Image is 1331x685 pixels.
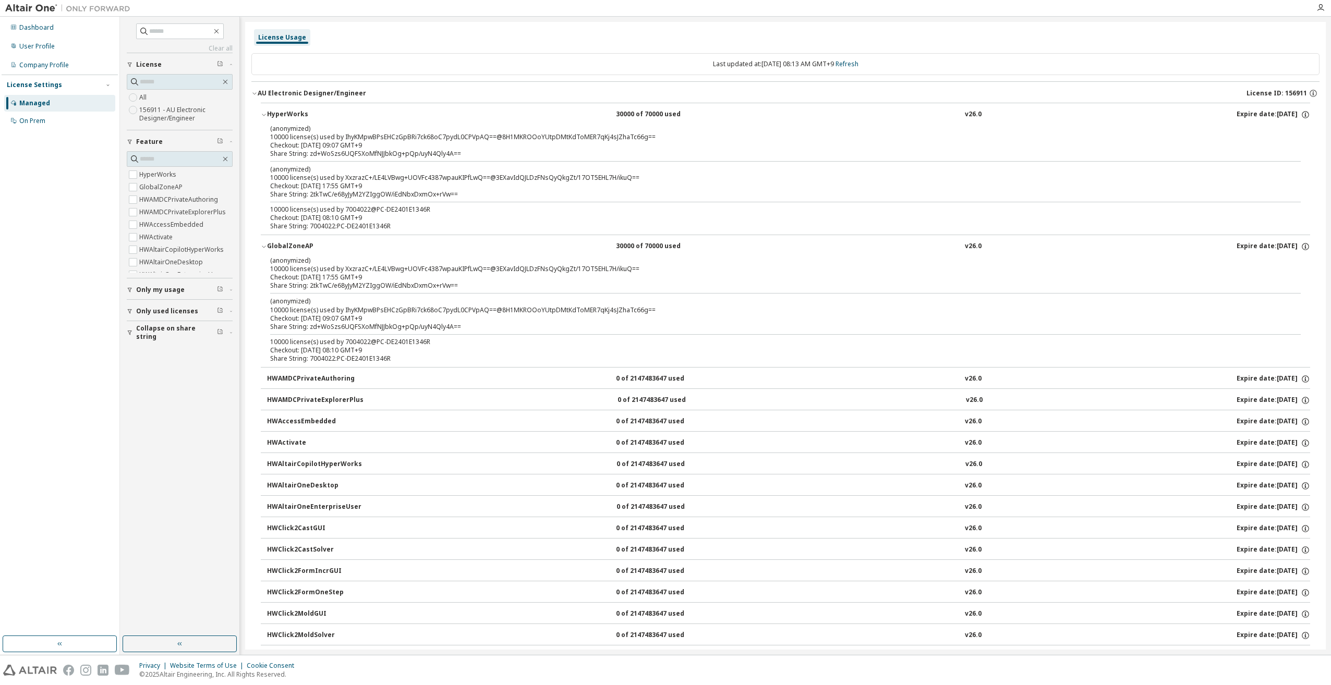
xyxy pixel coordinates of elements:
[616,609,710,619] div: 0 of 2147483647 used
[139,218,205,231] label: HWAccessEmbedded
[139,243,226,256] label: HWAltairCopilotHyperWorks
[136,324,217,341] span: Collapse on share string
[139,168,178,181] label: HyperWorks
[1237,545,1310,555] div: Expire date: [DATE]
[965,110,982,119] div: v26.0
[618,396,711,405] div: 0 of 2147483647 used
[267,631,361,640] div: HWClick2MoldSolver
[267,603,1310,626] button: HWClick2MoldGUI0 of 2147483647 usedv26.0Expire date:[DATE]
[965,588,982,597] div: v26.0
[965,460,982,469] div: v26.0
[267,567,361,576] div: HWClick2FormIncrGUI
[139,231,175,243] label: HWActivate
[270,165,1276,174] p: (anonymized)
[270,256,1276,265] p: (anonymized)
[270,165,1276,182] div: 10000 license(s) used by XxzrazC+/LE4LVBwg+UOVFc4387wpauKIPfLwQ==@3EXavIdQJLDzFNsQyQkgZt/17OT5EHL...
[139,181,185,193] label: GlobalZoneAP
[251,82,1320,105] button: AU Electronic Designer/EngineerLicense ID: 156911
[270,354,1276,363] div: Share String: 7004022:PC-DE2401E1346R
[139,91,149,104] label: All
[270,214,1276,222] div: Checkout: [DATE] 08:10 GMT+9
[217,286,223,294] span: Clear filter
[217,138,223,146] span: Clear filter
[115,665,130,676] img: youtube.svg
[270,323,1276,331] div: Share String: zd+WoSzs6UQFSXoMfNJJbkOg+pQp/uyN4Qly4A==
[616,503,710,512] div: 0 of 2147483647 used
[1237,609,1310,619] div: Expire date: [DATE]
[1237,631,1310,640] div: Expire date: [DATE]
[616,588,710,597] div: 0 of 2147483647 used
[1237,396,1310,405] div: Expire date: [DATE]
[1237,417,1310,426] div: Expire date: [DATE]
[63,665,74,676] img: facebook.svg
[251,53,1320,75] div: Last updated at: [DATE] 08:13 AM GMT+9
[965,545,982,555] div: v26.0
[1237,588,1310,597] div: Expire date: [DATE]
[965,438,982,448] div: v26.0
[965,481,982,491] div: v26.0
[267,645,1310,668] button: HWCompose0 of 2147483647 usedv26.0Expire date:[DATE]
[836,59,858,68] a: Refresh
[267,460,362,469] div: HWAltairCopilotHyperWorks
[19,99,50,107] div: Managed
[170,662,247,670] div: Website Terms of Use
[270,222,1276,230] div: Share String: 7004022:PC-DE2401E1346R
[267,524,361,533] div: HWClick2CastGUI
[965,524,982,533] div: v26.0
[267,242,361,251] div: GlobalZoneAP
[267,438,361,448] div: HWActivate
[270,338,1276,346] div: 10000 license(s) used by 7004022@PC-DE2401E1346R
[139,193,220,206] label: HWAMDCPrivateAuthoring
[965,609,982,619] div: v26.0
[139,256,205,268] label: HWAltairOneDesktop
[136,286,185,294] span: Only my usage
[217,60,223,69] span: Clear filter
[270,124,1276,133] p: (anonymized)
[127,300,233,323] button: Only used licenses
[267,496,1310,519] button: HWAltairOneEnterpriseUser0 of 2147483647 usedv26.0Expire date:[DATE]
[267,588,361,597] div: HWClick2FormOneStep
[267,374,361,384] div: HWAMDCPrivateAuthoring
[1237,524,1310,533] div: Expire date: [DATE]
[127,44,233,53] a: Clear all
[270,141,1276,150] div: Checkout: [DATE] 09:07 GMT+9
[267,539,1310,561] button: HWClick2CastSolver0 of 2147483647 usedv26.0Expire date:[DATE]
[267,503,361,512] div: HWAltairOneEnterpriseUser
[267,474,1310,497] button: HWAltairOneDesktop0 of 2147483647 usedv26.0Expire date:[DATE]
[267,545,361,555] div: HWClick2CastSolver
[270,124,1276,141] div: 10000 license(s) used by IhyKMpwBPsEHCzGpBRi7ck68oC7pydL0CPVpAQ==@8H1MKROOoYUtpDMtKdToMER7qKj4sJZ...
[1237,438,1310,448] div: Expire date: [DATE]
[267,110,361,119] div: HyperWorks
[965,242,982,251] div: v26.0
[261,103,1310,126] button: HyperWorks30000 of 70000 usedv26.0Expire date:[DATE]
[136,60,162,69] span: License
[270,150,1276,158] div: Share String: zd+WoSzs6UQFSXoMfNJJbkOg+pQp/uyN4Qly4A==
[267,453,1310,476] button: HWAltairCopilotHyperWorks0 of 2147483647 usedv26.0Expire date:[DATE]
[258,33,306,42] div: License Usage
[616,374,710,384] div: 0 of 2147483647 used
[5,3,136,14] img: Altair One
[261,235,1310,258] button: GlobalZoneAP30000 of 70000 usedv26.0Expire date:[DATE]
[127,130,233,153] button: Feature
[267,609,361,619] div: HWClick2MoldGUI
[616,417,710,426] div: 0 of 2147483647 used
[270,297,1276,305] p: (anonymized)
[270,297,1276,314] div: 10000 license(s) used by IhyKMpwBPsEHCzGpBRi7ck68oC7pydL0CPVpAQ==@8H1MKROOoYUtpDMtKdToMER7qKj4sJZ...
[966,396,983,405] div: v26.0
[616,524,710,533] div: 0 of 2147483647 used
[270,282,1276,290] div: Share String: 2tkTwC/e68yJyM2YZIggOW/iEdNbxDxmOx+rVw==
[965,503,982,512] div: v26.0
[965,374,982,384] div: v26.0
[139,104,233,125] label: 156911 - AU Electronic Designer/Engineer
[258,89,366,97] div: AU Electronic Designer/Engineer
[1237,567,1310,576] div: Expire date: [DATE]
[616,481,710,491] div: 0 of 2147483647 used
[267,410,1310,433] button: HWAccessEmbedded0 of 2147483647 usedv26.0Expire date:[DATE]
[247,662,300,670] div: Cookie Consent
[127,53,233,76] button: License
[98,665,108,676] img: linkedin.svg
[270,190,1276,199] div: Share String: 2tkTwC/e68yJyM2YZIggOW/iEdNbxDxmOx+rVw==
[616,567,710,576] div: 0 of 2147483647 used
[965,567,982,576] div: v26.0
[267,624,1310,647] button: HWClick2MoldSolver0 of 2147483647 usedv26.0Expire date:[DATE]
